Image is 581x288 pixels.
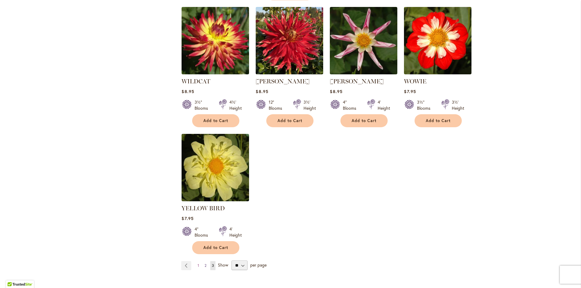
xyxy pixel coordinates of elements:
[256,7,323,74] img: Wildman
[218,262,228,268] span: Show
[182,7,249,74] img: WILDCAT
[205,263,206,268] span: 2
[415,114,462,127] button: Add to Cart
[256,78,310,85] a: [PERSON_NAME]
[203,261,208,270] a: 2
[229,99,242,111] div: 4½' Height
[404,7,471,74] img: WOWIE
[426,118,451,123] span: Add to Cart
[330,7,397,74] img: WILLIE WILLIE
[229,226,242,238] div: 4' Height
[304,99,316,111] div: 3½' Height
[182,134,249,201] img: YELLOW BIRD
[352,118,376,123] span: Add to Cart
[256,89,268,94] span: $8.95
[182,70,249,76] a: WILDCAT
[378,99,390,111] div: 4' Height
[404,89,416,94] span: $7.95
[343,99,360,111] div: 4" Blooms
[182,197,249,202] a: YELLOW BIRD
[195,99,212,111] div: 3½" Blooms
[195,226,212,238] div: 4" Blooms
[182,78,210,85] a: WILDCAT
[182,205,225,212] a: YELLOW BIRD
[203,245,228,250] span: Add to Cart
[452,99,464,111] div: 3½' Height
[330,78,384,85] a: [PERSON_NAME]
[212,263,214,268] span: 3
[256,70,323,76] a: Wildman
[417,99,434,111] div: 3½" Blooms
[340,114,388,127] button: Add to Cart
[404,78,426,85] a: WOWIE
[182,89,194,94] span: $8.95
[269,99,286,111] div: 12" Blooms
[196,261,201,270] a: 1
[198,263,199,268] span: 1
[182,215,193,221] span: $7.95
[266,114,313,127] button: Add to Cart
[203,118,228,123] span: Add to Cart
[330,89,342,94] span: $8.95
[250,262,267,268] span: per page
[330,70,397,76] a: WILLIE WILLIE
[277,118,302,123] span: Add to Cart
[404,70,471,76] a: WOWIE
[192,114,239,127] button: Add to Cart
[192,241,239,254] button: Add to Cart
[5,267,21,283] iframe: Launch Accessibility Center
